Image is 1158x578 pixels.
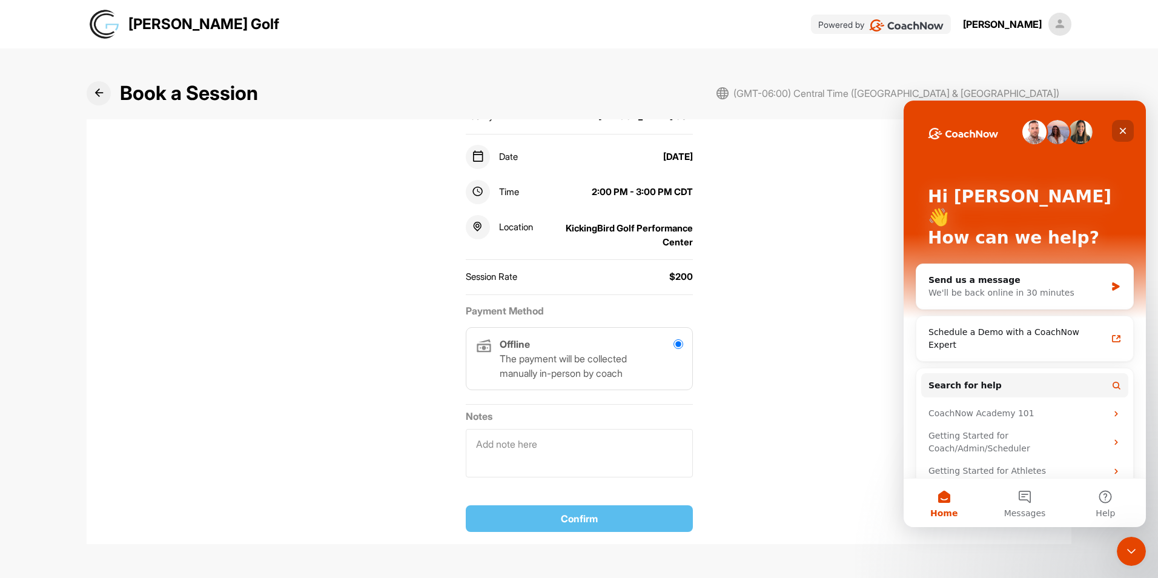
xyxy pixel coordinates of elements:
span: Confirm [561,513,598,525]
p: Notes [466,410,693,423]
div: 2:00 PM - 3:00 PM CDT [592,185,693,199]
div: Date [466,145,518,169]
p: The payment will be collected manually in-person by coach [500,351,664,380]
div: [PERSON_NAME] [963,17,1042,32]
h2: Book a Session [120,79,258,108]
div: $200 [669,270,693,284]
h2: Payment Method [466,305,693,317]
iframe: Intercom live chat [1117,537,1146,566]
img: CoachNow [869,19,944,32]
div: Time [466,180,519,204]
div: [DATE] [663,150,693,164]
p: [PERSON_NAME] Golf [128,13,279,35]
div: Session Rate [466,270,517,284]
button: Confirm [466,505,693,532]
strong: Offline [500,338,530,350]
p: Powered by [818,18,864,31]
img: Offline icon [475,338,492,355]
img: square_default-ef6cabf814de5a2bf16c804365e32c732080f9872bdf737d349900a9daf73cf9.png [1048,13,1071,36]
iframe: Intercom live chat [904,101,1146,527]
span: (GMT-06:00) Central Time ([GEOGRAPHIC_DATA] & [GEOGRAPHIC_DATA]) [733,86,1059,101]
div: Location [466,215,533,239]
div: KickingBird Golf Performance Center [538,222,693,249]
img: logo [90,10,119,39]
img: svg+xml;base64,PHN2ZyB3aWR0aD0iMjAiIGhlaWdodD0iMjAiIHZpZXdCb3g9IjAgMCAyMCAyMCIgZmlsbD0ibm9uZSIgeG... [716,87,729,99]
